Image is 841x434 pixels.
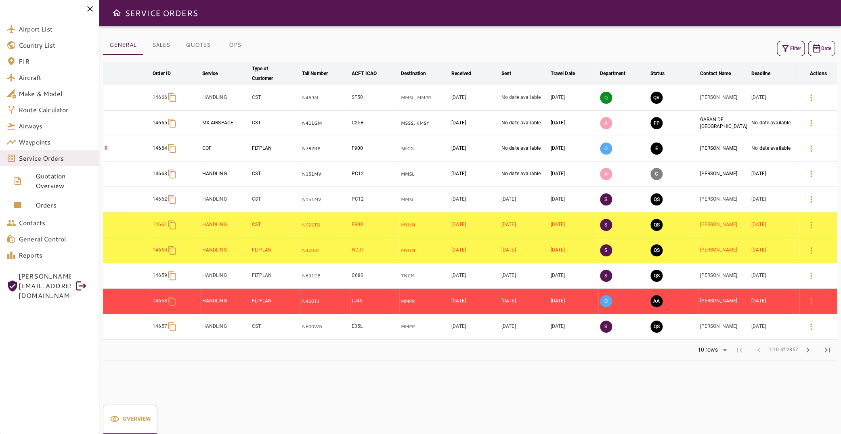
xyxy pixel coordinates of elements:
[200,289,250,314] td: HANDLING
[450,238,500,263] td: [DATE]
[19,40,92,50] span: Country List
[500,289,549,314] td: [DATE]
[500,314,549,340] td: [DATE]
[153,272,167,279] p: 14659
[450,187,500,212] td: [DATE]
[698,289,750,314] td: [PERSON_NAME]
[153,196,167,203] p: 14662
[501,69,522,78] span: Sent
[730,340,749,360] span: First Page
[250,212,300,238] td: CST
[650,69,665,78] div: Status
[202,69,228,78] span: Service
[202,69,218,78] div: Service
[350,136,399,161] td: F900
[549,85,598,111] td: [DATE]
[401,69,436,78] span: Destination
[750,263,800,289] td: [DATE]
[600,117,612,129] p: A
[401,120,448,127] p: MSSS, KMSY
[600,321,612,333] p: S
[250,289,300,314] td: FLTPLAN
[451,69,471,78] div: Received
[751,69,770,78] div: Deadline
[500,263,549,289] td: [DATE]
[153,120,167,126] p: 14665
[750,161,800,187] td: [DATE]
[19,57,92,66] span: FIR
[153,323,167,330] p: 14657
[450,111,500,136] td: [DATE]
[401,298,448,305] p: MMPR
[549,238,598,263] td: [DATE]
[803,345,813,355] span: chevron_right
[252,64,288,83] div: Type of Customer
[19,105,92,115] span: Route Calculator
[352,69,387,78] span: ACFT ICAO
[143,36,179,55] button: SALES
[302,323,348,330] p: N600WB
[700,69,741,78] span: Contact Name
[36,171,92,191] span: Quotation Overview
[153,94,167,101] p: 14666
[798,340,818,360] span: Next Page
[650,143,663,155] button: EXECUTION
[600,69,625,78] div: Department
[103,36,253,55] div: basic tabs example
[200,212,250,238] td: HANDLING
[549,314,598,340] td: [DATE]
[401,323,448,330] p: MMPR
[450,212,500,238] td: [DATE]
[350,238,399,263] td: HDJT
[698,111,750,136] td: GARAN DE [GEOGRAPHIC_DATA]
[549,212,598,238] td: [DATE]
[500,161,549,187] td: No date available
[549,136,598,161] td: [DATE]
[401,247,448,254] p: MYNN
[103,36,143,55] button: GENERAL
[549,289,598,314] td: [DATE]
[250,161,300,187] td: CST
[19,153,92,163] span: Service Orders
[600,295,612,307] p: O
[801,266,821,285] button: Details
[500,85,549,111] td: No date available
[19,24,92,34] span: Airport List
[749,340,768,360] span: Previous Page
[650,219,663,231] button: QUOTE SENT
[302,298,348,305] p: N450TJ
[350,263,399,289] td: C680
[19,89,92,99] span: Make & Model
[650,270,663,282] button: QUOTE SENT
[302,222,348,229] p: N921TB
[450,289,500,314] td: [DATE]
[200,314,250,340] td: HANDLING
[19,121,92,131] span: Airways
[549,187,598,212] td: [DATE]
[698,161,750,187] td: [PERSON_NAME]
[350,187,399,212] td: PC12
[650,69,675,78] span: Status
[750,238,800,263] td: [DATE]
[500,238,549,263] td: [DATE]
[200,161,250,187] td: HANDLING
[801,317,821,336] button: Details
[153,298,167,304] p: 14658
[250,136,300,161] td: FLTPLAN
[302,273,348,279] p: N631CB
[751,69,781,78] span: Deadline
[350,212,399,238] td: F900
[501,69,512,78] div: Sent
[19,271,71,300] span: [PERSON_NAME][EMAIL_ADDRESS][DOMAIN_NAME]
[350,85,399,111] td: SF50
[401,145,448,152] p: SKCG
[698,136,750,161] td: [PERSON_NAME]
[549,111,598,136] td: [DATE]
[401,273,448,279] p: TNCM
[801,215,821,235] button: Details
[217,36,253,55] button: OPS
[302,120,348,127] p: N411GM
[401,222,448,229] p: MYNN
[750,289,800,314] td: [DATE]
[153,69,171,78] div: Order ID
